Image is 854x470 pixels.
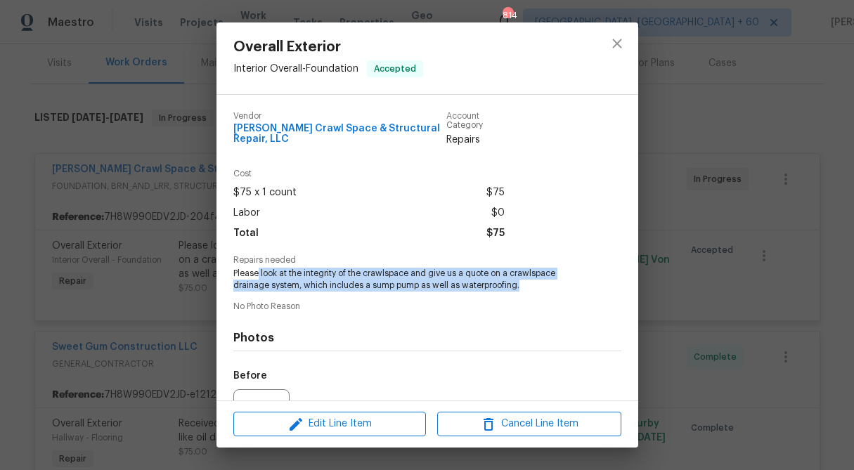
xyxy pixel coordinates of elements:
[600,27,634,60] button: close
[233,169,505,178] span: Cost
[238,415,422,433] span: Edit Line Item
[446,112,504,130] span: Account Category
[233,124,447,145] span: [PERSON_NAME] Crawl Space & Structural Repair, LLC
[233,112,447,121] span: Vendor
[441,415,617,433] span: Cancel Line Item
[437,412,621,436] button: Cancel Line Item
[233,203,260,223] span: Labor
[233,371,267,381] h5: Before
[491,203,505,223] span: $0
[368,62,422,76] span: Accepted
[486,223,505,244] span: $75
[233,268,583,292] span: Please look at the integrity of the crawlspace and give us a quote on a crawlspace drainage syste...
[233,331,621,345] h4: Photos
[446,133,504,147] span: Repairs
[503,8,512,22] div: 814
[233,183,297,203] span: $75 x 1 count
[486,183,505,203] span: $75
[233,223,259,244] span: Total
[233,39,423,55] span: Overall Exterior
[233,302,621,311] span: No Photo Reason
[233,64,358,74] span: Interior Overall - Foundation
[233,256,621,265] span: Repairs needed
[233,412,426,436] button: Edit Line Item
